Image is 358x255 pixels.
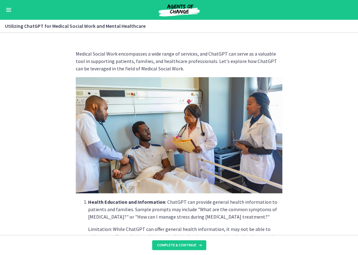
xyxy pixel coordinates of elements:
[76,50,282,72] p: Medical Social Work encompasses a wide range of services, and ChatGPT can serve as a valuable too...
[76,77,282,193] img: Slides_for_Title_Slides_for_ChatGPT_and_AI_for_Social_Work_%2810%29.png
[5,22,346,30] h3: Utilizing ChatGPT for Medical Social Work and Mental Healthcare
[5,6,12,14] button: Enable menu
[88,225,282,248] p: Limitation: While ChatGPT can offer general health information, it may not be able to address spe...
[142,2,216,17] img: Agents of Change
[88,198,282,220] p: : ChatGPT can provide general health information to patients and families. Sample prompts may inc...
[157,243,196,248] span: Complete & continue
[88,199,165,205] strong: Health Education and Information
[152,240,206,250] button: Complete & continue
